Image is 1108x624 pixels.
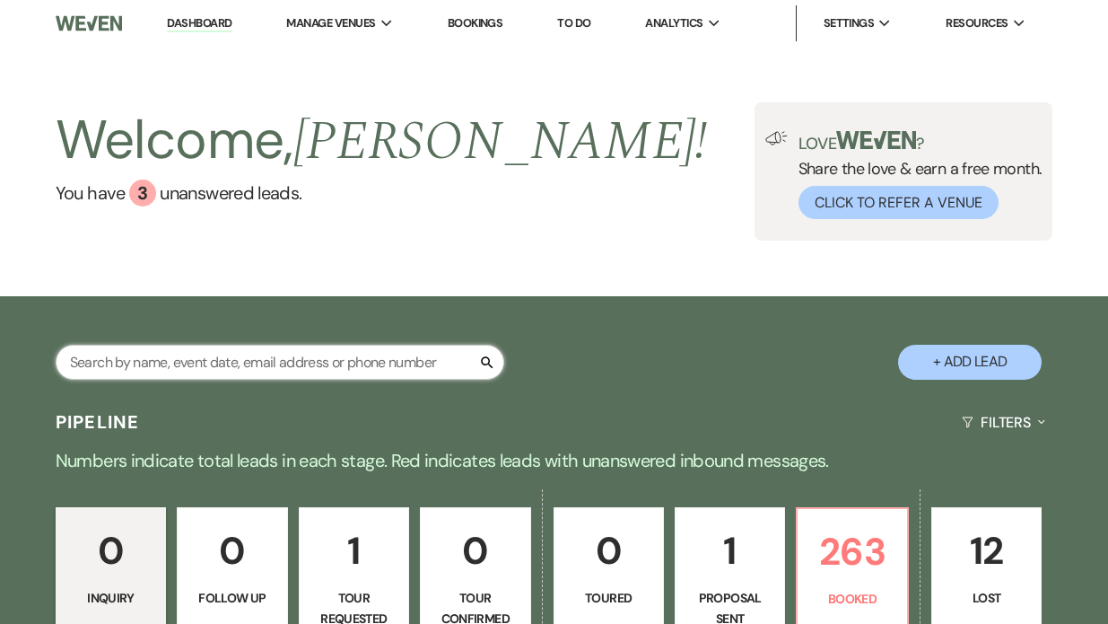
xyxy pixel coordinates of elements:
[824,14,875,32] span: Settings
[56,345,504,380] input: Search by name, event date, email address or phone number
[67,588,154,608] p: Inquiry
[788,131,1043,219] div: Share the love & earn a free month.
[898,345,1042,380] button: + Add Lead
[129,180,156,207] div: 3
[798,186,999,219] button: Click to Refer a Venue
[167,15,231,32] a: Dashboard
[765,131,788,145] img: loud-speaker-illustration.svg
[188,588,275,608] p: Follow Up
[56,4,122,42] img: Weven Logo
[67,521,154,581] p: 0
[56,102,708,180] h2: Welcome,
[943,588,1030,608] p: Lost
[946,14,1008,32] span: Resources
[798,131,1043,152] p: Love ?
[686,521,773,581] p: 1
[293,101,708,183] span: [PERSON_NAME] !
[836,131,916,149] img: weven-logo-green.svg
[943,521,1030,581] p: 12
[432,521,519,581] p: 0
[286,14,375,32] span: Manage Venues
[557,15,590,31] a: To Do
[448,15,503,31] a: Bookings
[645,14,702,32] span: Analytics
[565,588,652,608] p: Toured
[808,589,895,609] p: Booked
[955,399,1052,446] button: Filters
[56,409,140,435] h3: Pipeline
[188,521,275,581] p: 0
[310,521,397,581] p: 1
[808,522,895,582] p: 263
[56,180,708,207] a: You have 3 unanswered leads.
[565,521,652,581] p: 0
